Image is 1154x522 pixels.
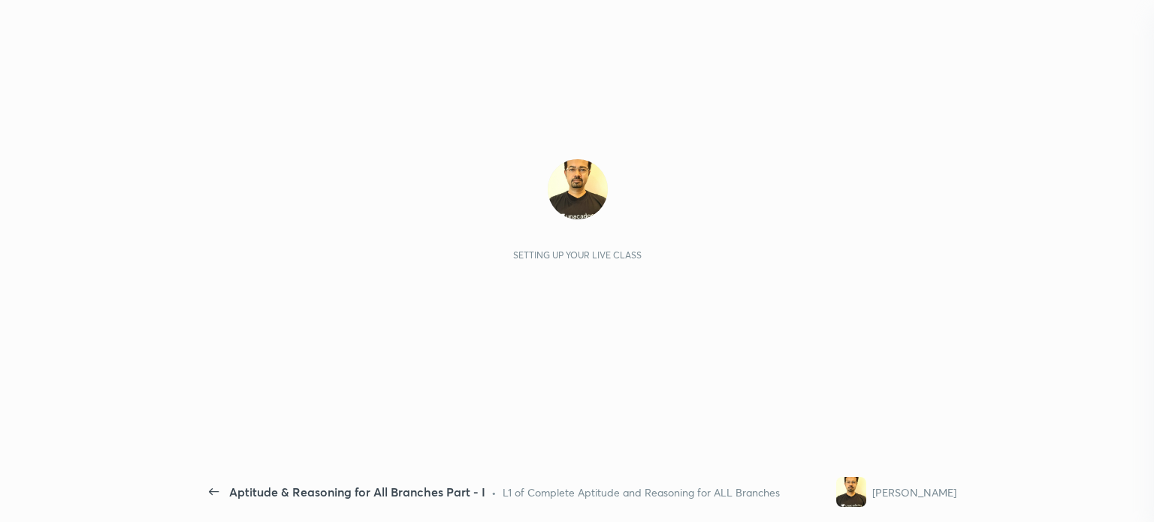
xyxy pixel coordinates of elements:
[491,484,497,500] div: •
[836,477,866,507] img: 7cc848c12f404b6e846a15630d6f25fb.jpg
[229,483,485,501] div: Aptitude & Reasoning for All Branches Part - I
[872,484,956,500] div: [PERSON_NAME]
[513,249,642,261] div: Setting up your live class
[548,159,608,219] img: 7cc848c12f404b6e846a15630d6f25fb.jpg
[503,484,780,500] div: L1 of Complete Aptitude and Reasoning for ALL Branches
